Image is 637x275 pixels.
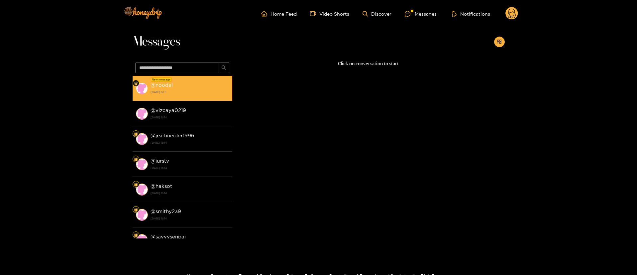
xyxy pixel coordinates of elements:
[405,10,437,18] div: Messages
[134,233,138,237] img: Fan Level
[136,133,148,145] img: conversation
[136,82,148,94] img: conversation
[151,165,229,171] strong: [DATE] 16:14
[136,234,148,246] img: conversation
[151,114,229,120] strong: [DATE] 16:14
[151,183,172,189] strong: @ haksot
[151,77,172,82] div: New message
[151,133,194,138] strong: @ jrschneider1996
[134,81,138,85] img: Fan Level
[310,11,319,17] span: video-camera
[134,208,138,212] img: Fan Level
[151,234,186,239] strong: @ savvysenpai
[151,208,181,214] strong: @ smithy239
[134,132,138,136] img: Fan Level
[136,158,148,170] img: conversation
[310,11,349,17] a: Video Shorts
[261,11,270,17] span: home
[133,34,180,50] span: Messages
[151,190,229,196] strong: [DATE] 16:14
[134,183,138,187] img: Fan Level
[151,215,229,221] strong: [DATE] 16:14
[134,157,138,161] img: Fan Level
[151,107,186,113] strong: @ vizcaya0219
[232,60,505,68] p: Click on conversation to start
[497,39,502,45] span: appstore-add
[136,209,148,221] img: conversation
[261,11,297,17] a: Home Feed
[136,108,148,120] img: conversation
[151,140,229,146] strong: [DATE] 16:14
[494,37,505,47] button: appstore-add
[151,82,173,88] strong: @ noodel
[151,89,229,95] strong: [DATE] 01:11
[450,10,492,17] button: Notifications
[151,158,169,164] strong: @ jursty
[221,65,226,71] span: search
[363,11,391,17] a: Discover
[136,184,148,196] img: conversation
[219,63,229,73] button: search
